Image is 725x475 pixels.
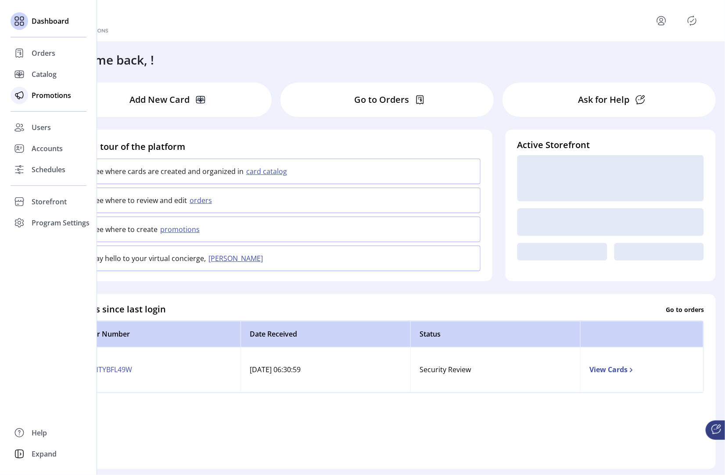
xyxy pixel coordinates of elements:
[32,48,55,58] span: Orders
[32,143,63,154] span: Accounts
[240,321,410,348] th: Date Received
[187,195,217,206] button: orders
[685,14,699,28] button: Publisher Panel
[32,218,90,228] span: Program Settings
[32,16,69,26] span: Dashboard
[32,164,65,175] span: Schedules
[32,449,57,459] span: Expand
[666,305,704,314] p: Go to orders
[410,321,580,348] th: Status
[92,195,187,206] p: See where to review and edit
[70,140,481,153] h4: Take a tour of the platform
[32,196,67,207] span: Storefront
[92,224,158,235] p: See where to create
[410,348,580,392] td: Security Review
[206,253,268,264] button: [PERSON_NAME]
[240,348,410,392] td: [DATE] 06:30:59
[71,321,240,348] th: Order Number
[244,166,292,177] button: card catalog
[580,348,703,392] td: View Cards
[158,224,205,235] button: promotions
[32,428,47,438] span: Help
[70,303,166,316] h4: Orders since last login
[654,14,668,28] button: menu
[32,122,51,133] span: Users
[59,51,154,69] h3: Welcome back, !
[578,93,630,106] p: Ask for Help
[92,253,206,264] p: Say hello to your virtual concierge,
[130,93,190,106] p: Add New Card
[517,138,704,152] h4: Active Storefront
[71,348,240,392] td: SU9HTYBFL49W
[32,90,71,101] span: Promotions
[32,69,57,80] span: Catalog
[92,166,244,177] p: See where cards are created and organized in
[355,93,409,106] p: Go to Orders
